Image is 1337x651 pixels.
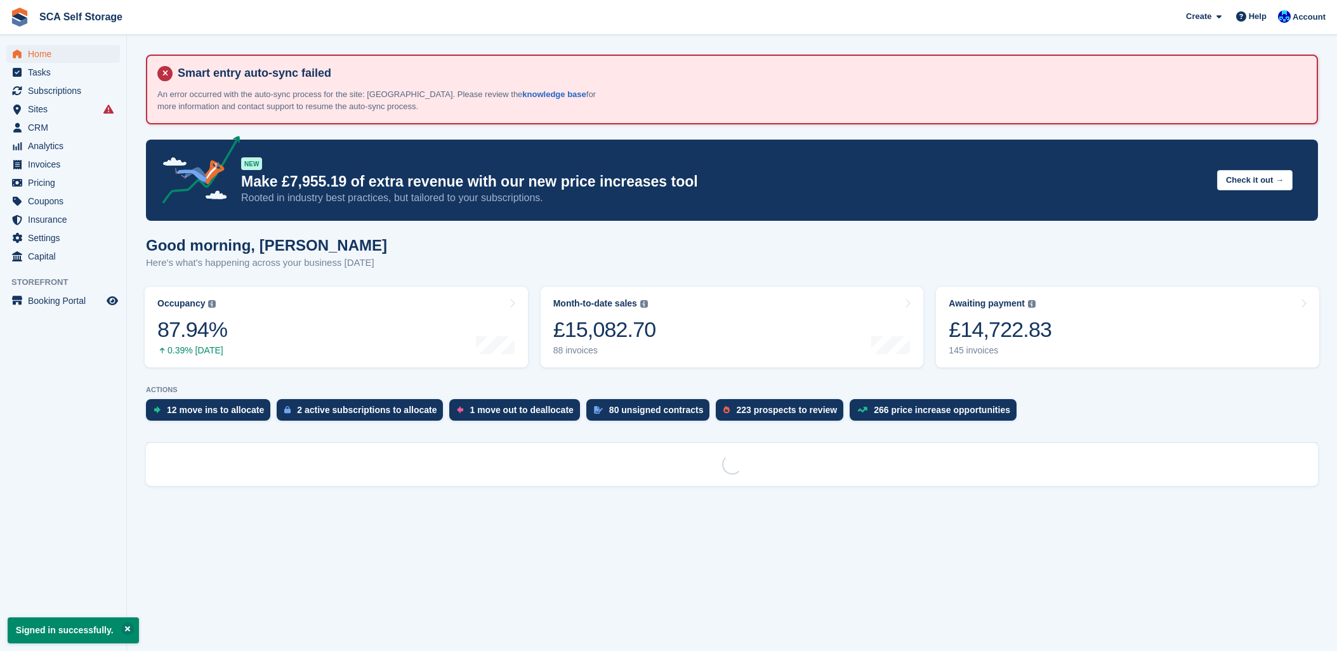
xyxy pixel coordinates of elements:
[152,136,240,208] img: price-adjustments-announcement-icon-8257ccfd72463d97f412b2fc003d46551f7dbcb40ab6d574587a9cd5c0d94...
[541,287,924,367] a: Month-to-date sales £15,082.70 88 invoices
[6,100,120,118] a: menu
[10,8,29,27] img: stora-icon-8386f47178a22dfd0bd8f6a31ec36ba5ce8667c1dd55bd0f319d3a0aa187defe.svg
[28,63,104,81] span: Tasks
[470,405,573,415] div: 1 move out to deallocate
[6,119,120,136] a: menu
[1217,170,1293,191] button: Check it out →
[157,88,602,113] p: An error occurred with the auto-sync process for the site: [GEOGRAPHIC_DATA]. Please review the f...
[1249,10,1267,23] span: Help
[736,405,837,415] div: 223 prospects to review
[936,287,1319,367] a: Awaiting payment £14,722.83 145 invoices
[208,300,216,308] img: icon-info-grey-7440780725fd019a000dd9b08b2336e03edf1995a4989e88bcd33f0948082b44.svg
[457,406,463,414] img: move_outs_to_deallocate_icon-f764333ba52eb49d3ac5e1228854f67142a1ed5810a6f6cc68b1a99e826820c5.svg
[146,386,1318,394] p: ACTIONS
[553,345,656,356] div: 88 invoices
[716,399,850,427] a: 223 prospects to review
[850,399,1023,427] a: 266 price increase opportunities
[6,45,120,63] a: menu
[6,229,120,247] a: menu
[1293,11,1326,23] span: Account
[28,211,104,228] span: Insurance
[640,300,648,308] img: icon-info-grey-7440780725fd019a000dd9b08b2336e03edf1995a4989e88bcd33f0948082b44.svg
[11,276,126,289] span: Storefront
[553,317,656,343] div: £15,082.70
[1186,10,1211,23] span: Create
[241,191,1207,205] p: Rooted in industry best practices, but tailored to your subscriptions.
[28,100,104,118] span: Sites
[949,298,1025,309] div: Awaiting payment
[949,317,1051,343] div: £14,722.83
[8,617,139,643] p: Signed in successfully.
[105,293,120,308] a: Preview store
[6,137,120,155] a: menu
[6,292,120,310] a: menu
[6,63,120,81] a: menu
[241,173,1207,191] p: Make £7,955.19 of extra revenue with our new price increases tool
[1028,300,1036,308] img: icon-info-grey-7440780725fd019a000dd9b08b2336e03edf1995a4989e88bcd33f0948082b44.svg
[34,6,128,27] a: SCA Self Storage
[145,287,528,367] a: Occupancy 87.94% 0.39% [DATE]
[241,157,262,170] div: NEW
[28,192,104,210] span: Coupons
[6,247,120,265] a: menu
[594,406,603,414] img: contract_signature_icon-13c848040528278c33f63329250d36e43548de30e8caae1d1a13099fd9432cc5.svg
[284,405,291,414] img: active_subscription_to_allocate_icon-d502201f5373d7db506a760aba3b589e785aa758c864c3986d89f69b8ff3...
[6,82,120,100] a: menu
[723,406,730,414] img: prospect-51fa495bee0391a8d652442698ab0144808aea92771e9ea1ae160a38d050c398.svg
[28,137,104,155] span: Analytics
[146,237,387,254] h1: Good morning, [PERSON_NAME]
[297,405,437,415] div: 2 active subscriptions to allocate
[949,345,1051,356] div: 145 invoices
[874,405,1010,415] div: 266 price increase opportunities
[6,155,120,173] a: menu
[586,399,716,427] a: 80 unsigned contracts
[146,399,277,427] a: 12 move ins to allocate
[1278,10,1291,23] img: Kelly Neesham
[553,298,637,309] div: Month-to-date sales
[6,174,120,192] a: menu
[28,155,104,173] span: Invoices
[28,82,104,100] span: Subscriptions
[449,399,586,427] a: 1 move out to deallocate
[609,405,704,415] div: 80 unsigned contracts
[28,174,104,192] span: Pricing
[277,399,449,427] a: 2 active subscriptions to allocate
[167,405,264,415] div: 12 move ins to allocate
[28,119,104,136] span: CRM
[157,317,227,343] div: 87.94%
[6,211,120,228] a: menu
[857,407,867,412] img: price_increase_opportunities-93ffe204e8149a01c8c9dc8f82e8f89637d9d84a8eef4429ea346261dce0b2c0.svg
[154,406,161,414] img: move_ins_to_allocate_icon-fdf77a2bb77ea45bf5b3d319d69a93e2d87916cf1d5bf7949dd705db3b84f3ca.svg
[28,247,104,265] span: Capital
[146,256,387,270] p: Here's what's happening across your business [DATE]
[522,89,586,99] a: knowledge base
[157,345,227,356] div: 0.39% [DATE]
[28,292,104,310] span: Booking Portal
[103,104,114,114] i: Smart entry sync failures have occurred
[6,192,120,210] a: menu
[157,298,205,309] div: Occupancy
[28,45,104,63] span: Home
[173,66,1307,81] h4: Smart entry auto-sync failed
[28,229,104,247] span: Settings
